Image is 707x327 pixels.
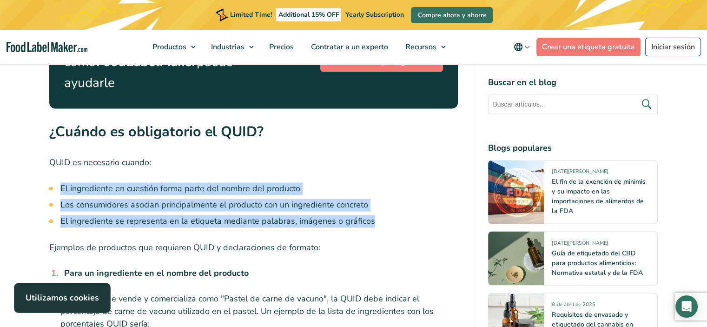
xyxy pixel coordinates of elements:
div: Open Intercom Messenger [675,295,698,318]
a: Precios [261,30,300,64]
p: Ejemplos de productos que requieren QUID y declaraciones de formato: [49,240,458,254]
h4: Blogs populares [488,142,658,154]
a: El fin de la exención de minimis y su impacto en las importaciones de alimentos de la FDA [552,177,645,215]
a: Crear una etiqueta gratuita [536,38,641,56]
p: QUID es necesario cuando: [49,156,458,169]
span: [DATE][PERSON_NAME] [552,168,608,179]
a: Productos [144,30,200,64]
span: 8 de abril de 2025 [552,300,595,311]
li: El ingrediente se representa en la etiqueta mediante palabras, imágenes o gráficos [60,215,458,227]
input: Buscar artículos... [488,94,658,114]
span: Limited Time! [230,10,272,19]
span: Contratar a un experto [308,42,389,52]
span: Precios [266,42,295,52]
a: Contratar a un experto [303,30,395,64]
li: Los consumidores asocian principalmente el producto con un ingrediente concreto [60,199,458,211]
h4: Buscar en el blog [488,76,658,89]
li: El ingrediente en cuestión forma parte del nombre del producto [60,182,458,195]
span: Productos [150,42,187,52]
strong: Para un ingrediente en el nombre del producto [64,267,249,278]
strong: ¿Cuándo es obligatorio el QUID? [49,122,264,141]
span: Recursos [403,42,437,52]
a: Compre ahora y ahorre [411,7,493,23]
strong: Utilizamos cookies [26,292,99,303]
span: Industrias [208,42,245,52]
a: Recursos [397,30,450,64]
a: Industrias [203,30,258,64]
span: [DATE][PERSON_NAME] [552,239,608,250]
span: Yearly Subscription [345,10,403,19]
span: Additional 15% OFF [276,8,342,21]
a: Iniciar sesión [645,38,701,56]
a: Guía de etiquetado del CBD para productos alimenticios: Normativa estatal y de la FDA [552,248,642,277]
